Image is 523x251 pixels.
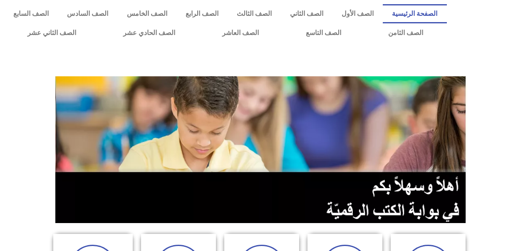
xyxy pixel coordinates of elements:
a: الصف التاسع [283,23,365,43]
a: الصف السابع [4,4,58,23]
a: الصف الثامن [365,23,447,43]
a: الصف الخامس [117,4,176,23]
a: الصف الثاني [281,4,332,23]
a: الصف الثالث [228,4,281,23]
a: الصف العاشر [199,23,283,43]
a: الصف السادس [58,4,117,23]
a: الصف الثاني عشر [4,23,100,43]
a: الصف الرابع [176,4,228,23]
a: الصف الحادي عشر [100,23,199,43]
a: الصف الأول [332,4,383,23]
a: الصفحة الرئيسية [383,4,446,23]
